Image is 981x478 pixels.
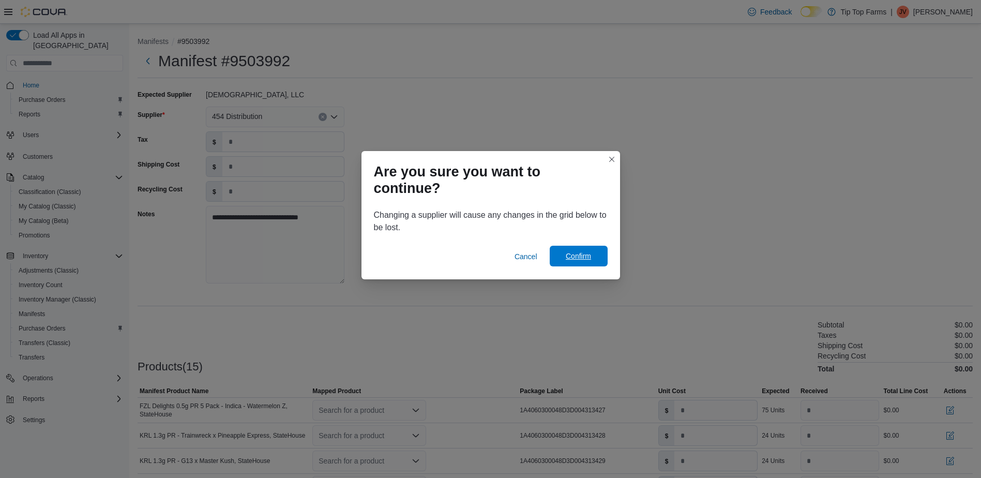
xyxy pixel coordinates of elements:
[566,251,591,261] span: Confirm
[606,153,618,166] button: Closes this modal window
[374,209,608,234] p: Changing a supplier will cause any changes in the grid below to be lost.
[550,246,608,266] button: Confirm
[374,163,599,197] h1: Are you sure you want to continue?
[515,251,537,262] span: Cancel
[510,246,541,267] button: Cancel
